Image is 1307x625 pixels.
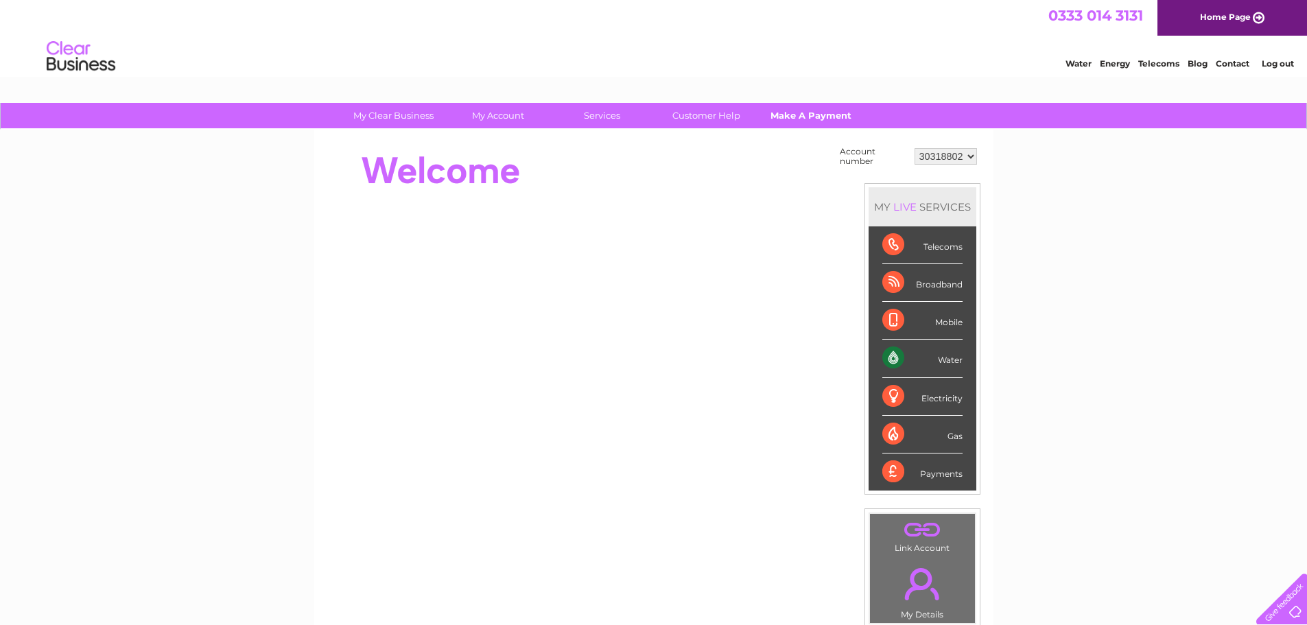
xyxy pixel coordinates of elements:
a: Log out [1262,58,1294,69]
div: MY SERVICES [869,187,976,226]
a: Customer Help [650,103,763,128]
a: Make A Payment [754,103,867,128]
div: Broadband [882,264,963,302]
a: Services [545,103,659,128]
div: Clear Business is a trading name of Verastar Limited (registered in [GEOGRAPHIC_DATA] No. 3667643... [330,8,978,67]
a: Blog [1188,58,1208,69]
td: Account number [836,143,911,169]
div: Gas [882,416,963,453]
a: 0333 014 3131 [1048,7,1143,24]
a: Water [1065,58,1092,69]
a: . [873,560,972,608]
div: Payments [882,453,963,491]
div: Water [882,340,963,377]
a: Contact [1216,58,1249,69]
div: LIVE [891,200,919,213]
a: . [873,517,972,541]
a: My Clear Business [337,103,450,128]
div: Electricity [882,378,963,416]
div: Mobile [882,302,963,340]
a: Energy [1100,58,1130,69]
img: logo.png [46,36,116,78]
td: My Details [869,556,976,624]
div: Telecoms [882,226,963,264]
td: Link Account [869,513,976,556]
a: Telecoms [1138,58,1179,69]
a: My Account [441,103,554,128]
